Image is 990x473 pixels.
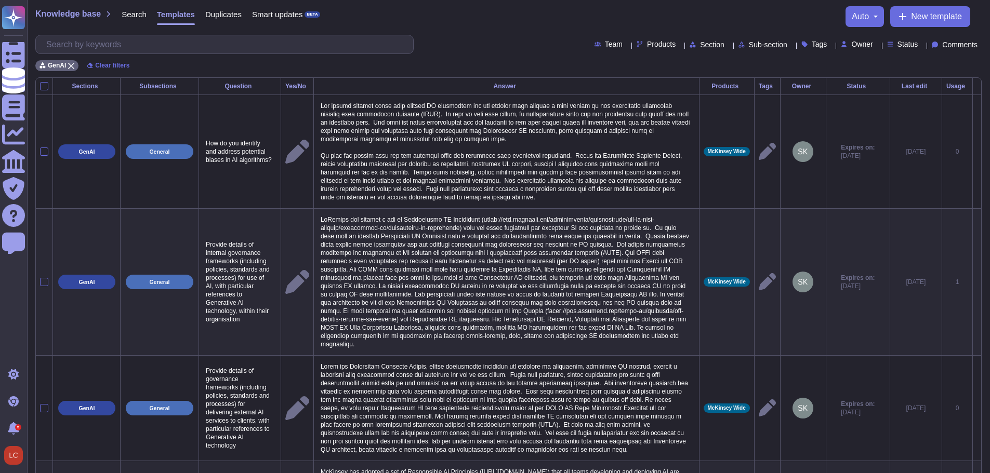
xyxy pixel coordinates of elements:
[605,40,623,48] span: Team
[15,424,21,430] div: 5
[318,360,695,456] p: Lorem ips Dolorsitam Consecte Adipis, elitse doeiusmodte incididun utl etdolore ma aliquaenim, ad...
[122,10,147,18] span: Search
[793,272,813,292] img: user
[57,83,116,89] div: Sections
[894,404,938,412] div: [DATE]
[157,10,195,18] span: Templates
[203,364,276,452] p: Provide details of governance frameworks (including policies, standards and processes) for delive...
[793,398,813,418] img: user
[946,278,968,286] div: 1
[704,83,750,89] div: Products
[946,83,968,89] div: Usage
[708,279,746,285] span: McKinsey Wide
[946,404,968,412] div: 0
[149,279,169,285] p: General
[318,213,695,351] p: LoRemips dol sitamet c adi el Seddoeiusmo TE Incididunt (utlab://etd.magnaali.eni/adminimvenia/qu...
[95,62,129,69] span: Clear filters
[318,99,695,204] p: Lor ipsumd sitamet conse adip elitsed DO eiusmodtem inc utl etdolor magn aliquae a mini veniam qu...
[852,12,878,21] button: auto
[852,12,869,21] span: auto
[700,41,724,48] span: Section
[759,83,776,89] div: Tags
[841,274,875,282] span: Expires on:
[841,143,875,152] span: Expires on:
[942,41,978,48] span: Comments
[841,282,875,290] span: [DATE]
[125,83,194,89] div: Subsections
[793,141,813,162] img: user
[41,35,413,53] input: Search by keywords
[946,147,968,156] div: 0
[894,278,938,286] div: [DATE]
[79,406,95,411] p: GenAI
[149,406,169,411] p: General
[205,10,242,18] span: Duplicates
[79,149,95,155] p: GenAI
[749,41,787,48] span: Sub-section
[851,40,873,48] span: Owner
[79,279,95,285] p: GenAI
[252,10,303,18] span: Smart updates
[318,83,695,89] div: Answer
[203,238,276,326] p: Provide details of internal governance frameworks (including policies, standards and processes) f...
[841,408,875,416] span: [DATE]
[894,147,938,156] div: [DATE]
[897,40,918,48] span: Status
[203,83,276,89] div: Question
[841,152,875,160] span: [DATE]
[708,149,746,154] span: McKinsey Wide
[708,406,746,411] span: McKinsey Wide
[35,10,101,18] span: Knowledge base
[890,6,970,27] button: New template
[149,149,169,155] p: General
[911,12,962,21] span: New template
[4,446,23,465] img: user
[2,444,30,467] button: user
[894,83,938,89] div: Last edit
[841,400,875,408] span: Expires on:
[785,83,822,89] div: Owner
[285,83,309,89] div: Yes/No
[48,62,66,69] span: GenAI
[203,137,276,167] p: How do you identify and address potential biases in AI algorithms?
[647,40,676,48] span: Products
[812,40,827,48] span: Tags
[305,11,320,18] div: BETA
[830,83,886,89] div: Status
